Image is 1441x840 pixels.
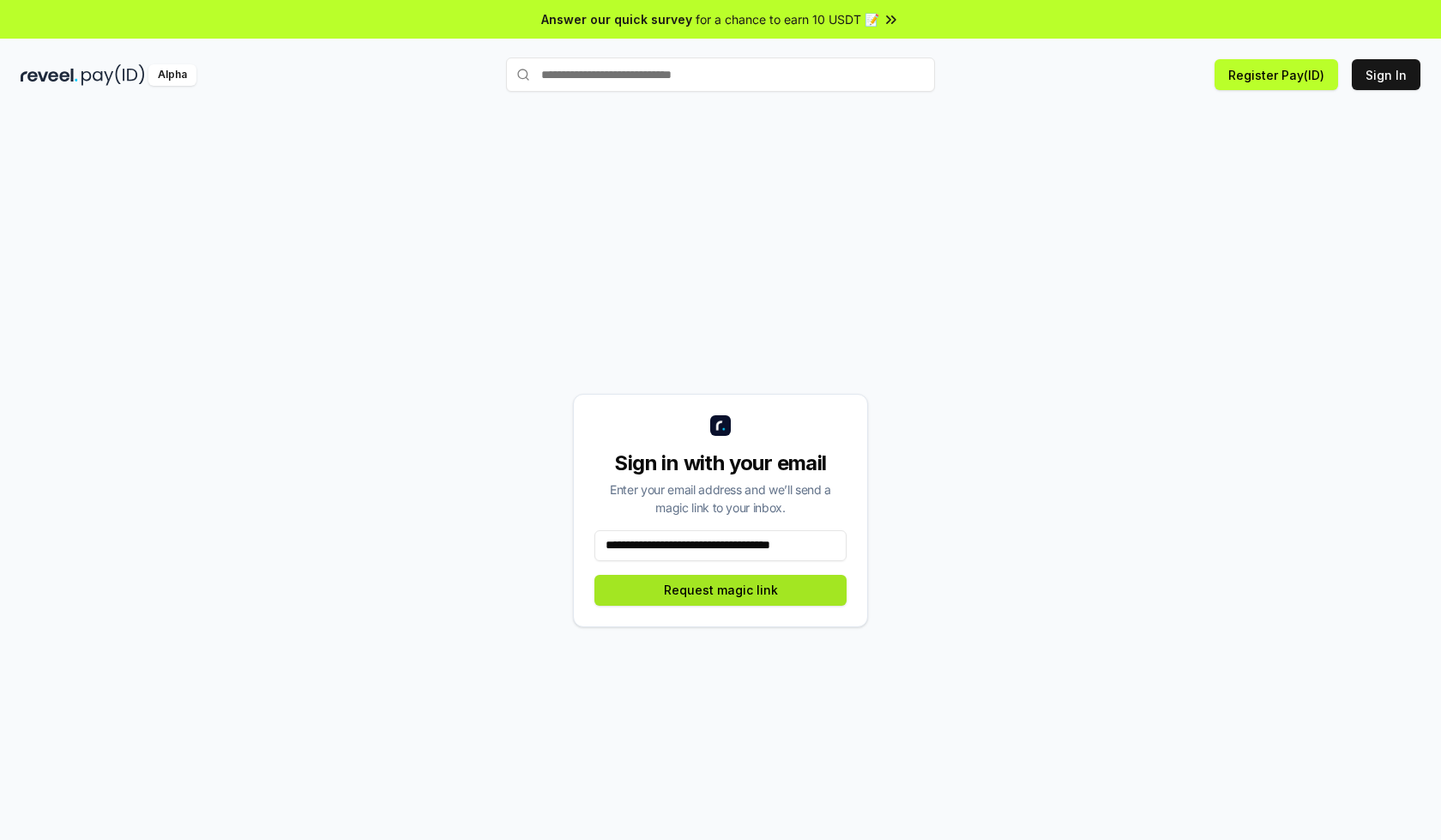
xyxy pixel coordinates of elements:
[81,64,145,86] img: pay_id
[148,64,196,86] div: Alpha
[710,415,731,436] img: logo_small
[594,450,847,477] div: Sign in with your email
[1215,59,1338,90] button: Register Pay(ID)
[21,64,78,86] img: reveel_dark
[594,575,847,606] button: Request magic link
[1352,59,1420,90] button: Sign In
[594,480,847,517] div: Enter your email address and we’ll send a magic link to your inbox.
[541,10,692,28] span: Answer our quick survey
[696,10,879,28] span: for a chance to earn 10 USDT 📝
